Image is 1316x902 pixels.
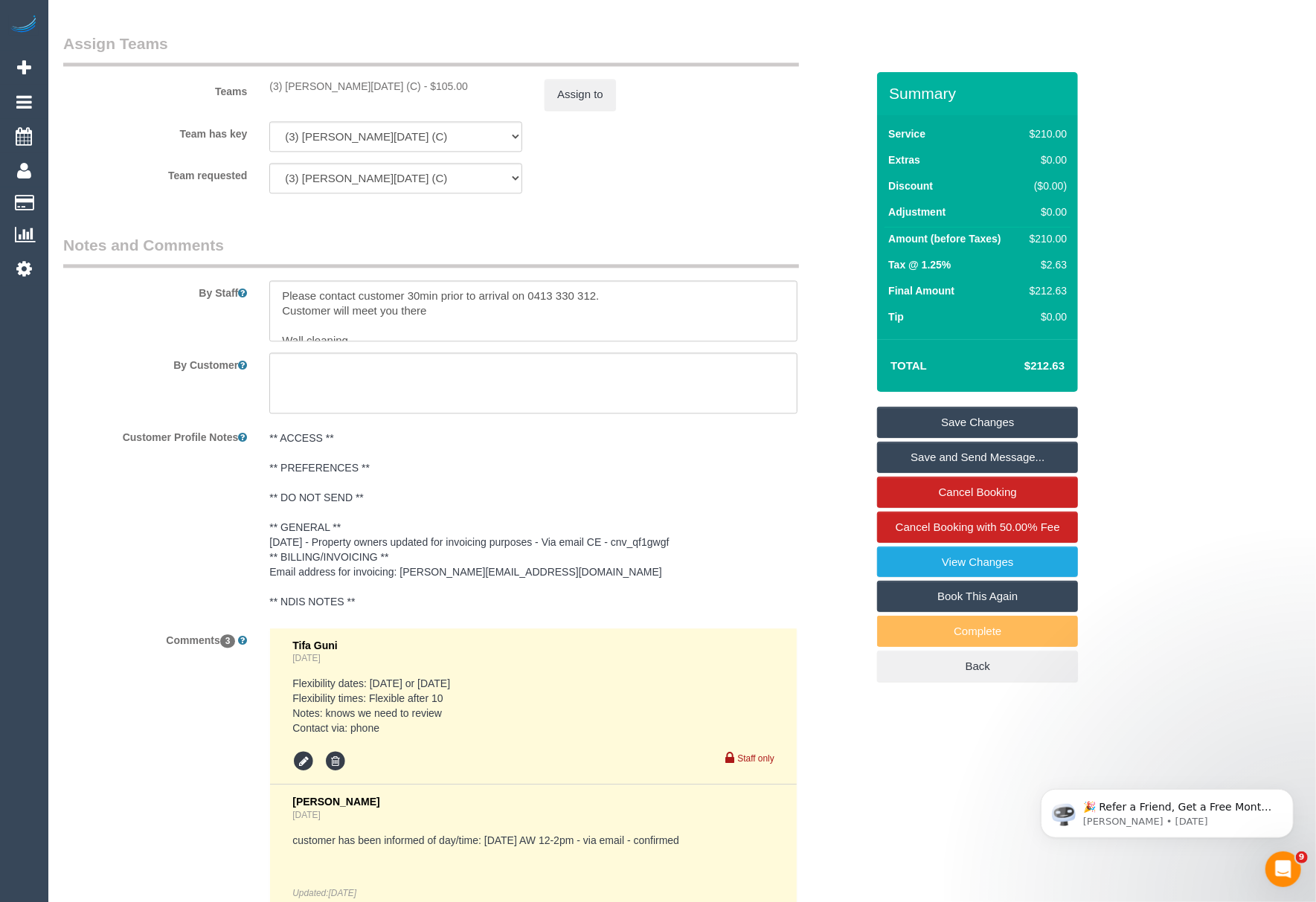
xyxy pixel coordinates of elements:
div: 3 hours x $35.00/hour [269,79,522,94]
label: Comments [52,628,258,648]
a: Cancel Booking [877,477,1078,508]
div: $2.63 [1024,257,1067,272]
label: Tip [888,309,904,324]
a: Book This Again [877,581,1078,612]
label: By Staff [52,280,258,300]
pre: customer has been informed of day/time: [DATE] AW 12-2pm - via email - confirmed [292,833,774,848]
div: $0.00 [1024,204,1067,219]
a: Back [877,651,1078,682]
label: Extras [888,152,920,167]
div: $0.00 [1024,152,1067,167]
label: Amount (before Taxes) [888,231,1001,246]
iframe: Intercom live chat [1265,851,1301,887]
label: Adjustment [888,204,946,219]
legend: Notes and Comments [63,234,799,268]
strong: Total [890,359,927,372]
iframe: Intercom notifications message [1018,758,1316,862]
label: Team has key [52,121,258,141]
label: Tax @ 1.25% [888,257,951,272]
div: $210.00 [1024,231,1067,246]
label: Teams [52,79,258,99]
label: Team requested [52,163,258,183]
button: Assign to [545,79,616,110]
a: [DATE] [292,810,320,820]
a: Cancel Booking with 50.00% Fee [877,512,1078,543]
pre: ** ACCESS ** ** PREFERENCES ** ** DO NOT SEND ** ** GENERAL ** [DATE] - Property owners updated f... [269,431,797,609]
div: ($0.00) [1024,178,1067,193]
a: Save and Send Message... [877,442,1078,473]
em: Updated: [292,888,356,898]
div: $0.00 [1024,309,1067,324]
small: Staff only [738,753,774,764]
a: Save Changes [877,407,1078,438]
label: Customer Profile Notes [52,425,258,445]
label: Service [888,126,925,141]
a: [DATE] [292,653,320,663]
img: Automaid Logo [9,15,39,36]
div: $212.63 [1024,283,1067,298]
a: View Changes [877,547,1078,578]
legend: Assign Teams [63,33,799,66]
span: Sep 17, 2025 09:25 [329,888,356,898]
span: Tifa Guni [292,640,337,651]
span: 3 [220,634,236,648]
span: Cancel Booking with 50.00% Fee [896,521,1060,533]
h4: $212.63 [980,360,1065,373]
span: 9 [1296,851,1308,863]
div: $210.00 [1024,126,1067,141]
label: Final Amount [888,283,954,298]
label: By Customer [52,352,258,373]
label: Discount [888,178,933,193]
h3: Summary [889,85,1071,102]
span: [PERSON_NAME] [292,796,379,808]
pre: Flexibility dates: [DATE] or [DATE] Flexibility times: Flexible after 10 Notes: knows we need to ... [292,676,774,735]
